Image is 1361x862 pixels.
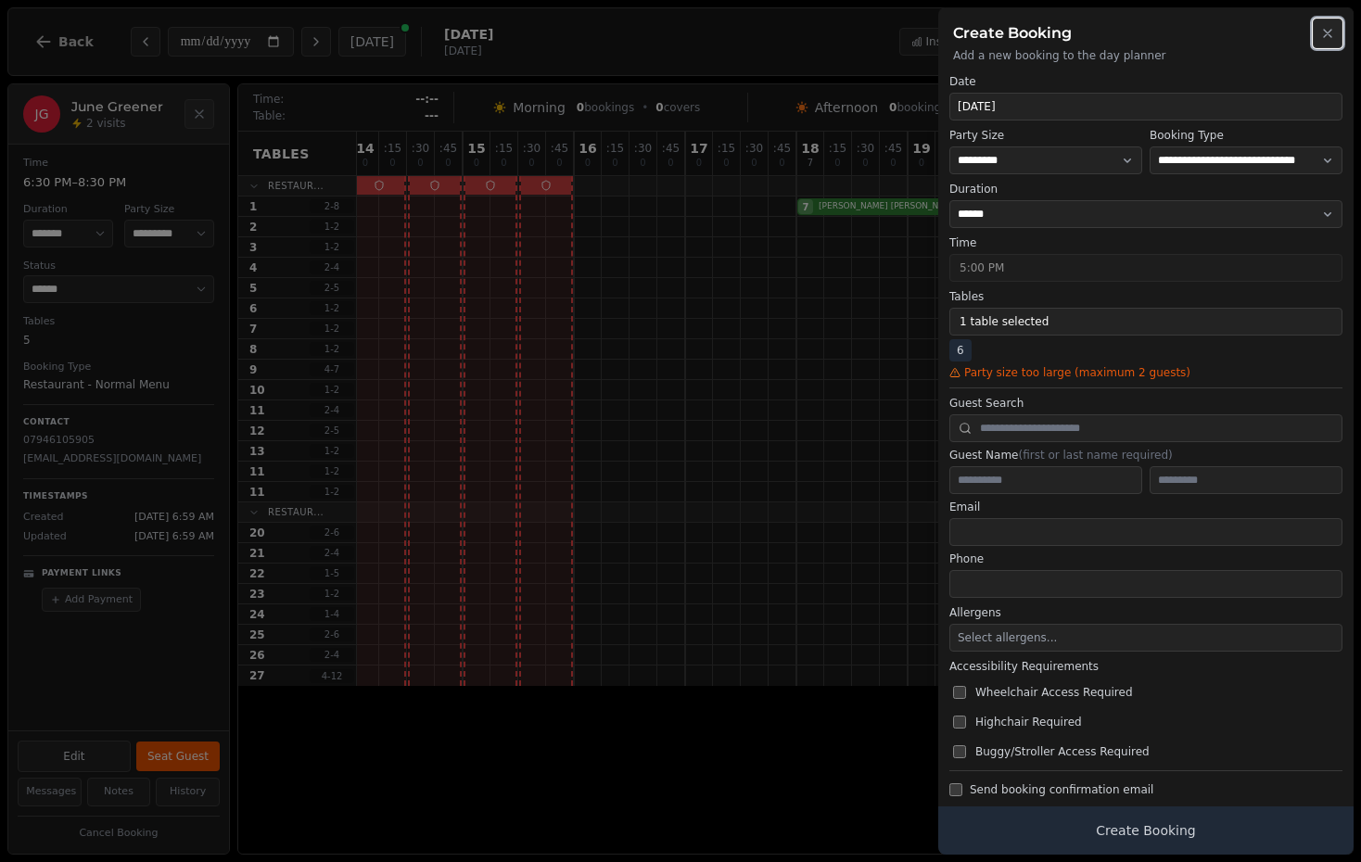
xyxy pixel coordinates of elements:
[949,308,1342,336] button: 1 table selected
[953,745,966,758] input: Buggy/Stroller Access Required
[949,339,972,361] span: 6
[949,783,962,796] input: Send booking confirmation email
[953,48,1339,63] p: Add a new booking to the day planner
[953,686,966,699] input: Wheelchair Access Required
[949,659,1342,674] label: Accessibility Requirements
[958,631,1057,644] span: Select allergens...
[949,605,1342,620] label: Allergens
[1018,449,1172,462] span: (first or last name required)
[949,93,1342,120] button: [DATE]
[953,716,966,729] input: Highchair Required
[975,685,1133,700] span: Wheelchair Access Required
[975,715,1082,729] span: Highchair Required
[1150,128,1342,143] label: Booking Type
[970,782,1153,797] span: Send booking confirmation email
[949,396,1342,411] label: Guest Search
[953,22,1339,44] h2: Create Booking
[975,744,1150,759] span: Buggy/Stroller Access Required
[949,551,1342,566] label: Phone
[949,128,1142,143] label: Party Size
[949,448,1342,463] label: Guest Name
[949,500,1342,514] label: Email
[949,235,1342,250] label: Time
[949,74,1342,89] label: Date
[949,254,1342,282] button: 5:00 PM
[949,182,1342,196] label: Duration
[938,806,1354,855] button: Create Booking
[949,624,1342,652] button: Select allergens...
[949,289,1342,304] label: Tables
[964,365,1190,380] span: Party size too large (maximum 2 guests)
